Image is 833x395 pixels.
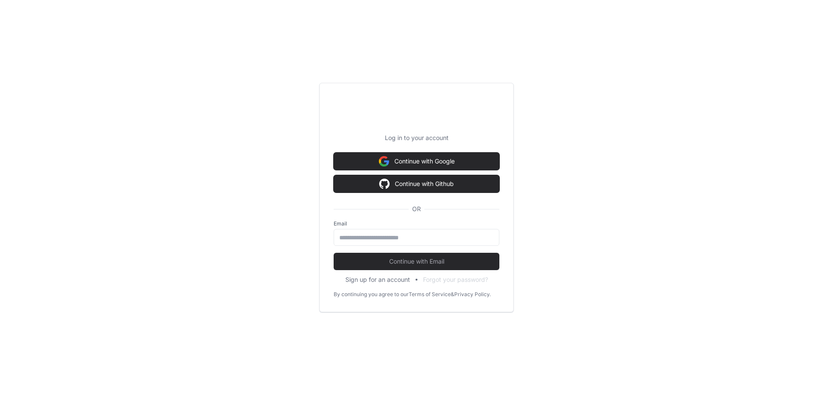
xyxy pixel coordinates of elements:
a: Privacy Policy. [454,291,491,298]
a: Terms of Service [409,291,451,298]
img: Sign in with google [379,175,390,193]
span: Continue with Email [334,257,499,266]
div: & [451,291,454,298]
div: By continuing you agree to our [334,291,409,298]
label: Email [334,220,499,227]
img: Sign in with google [379,153,389,170]
button: Sign up for an account [345,275,410,284]
p: Log in to your account [334,134,499,142]
button: Continue with Google [334,153,499,170]
button: Forgot your password? [423,275,488,284]
span: OR [409,205,424,213]
button: Continue with Email [334,253,499,270]
button: Continue with Github [334,175,499,193]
